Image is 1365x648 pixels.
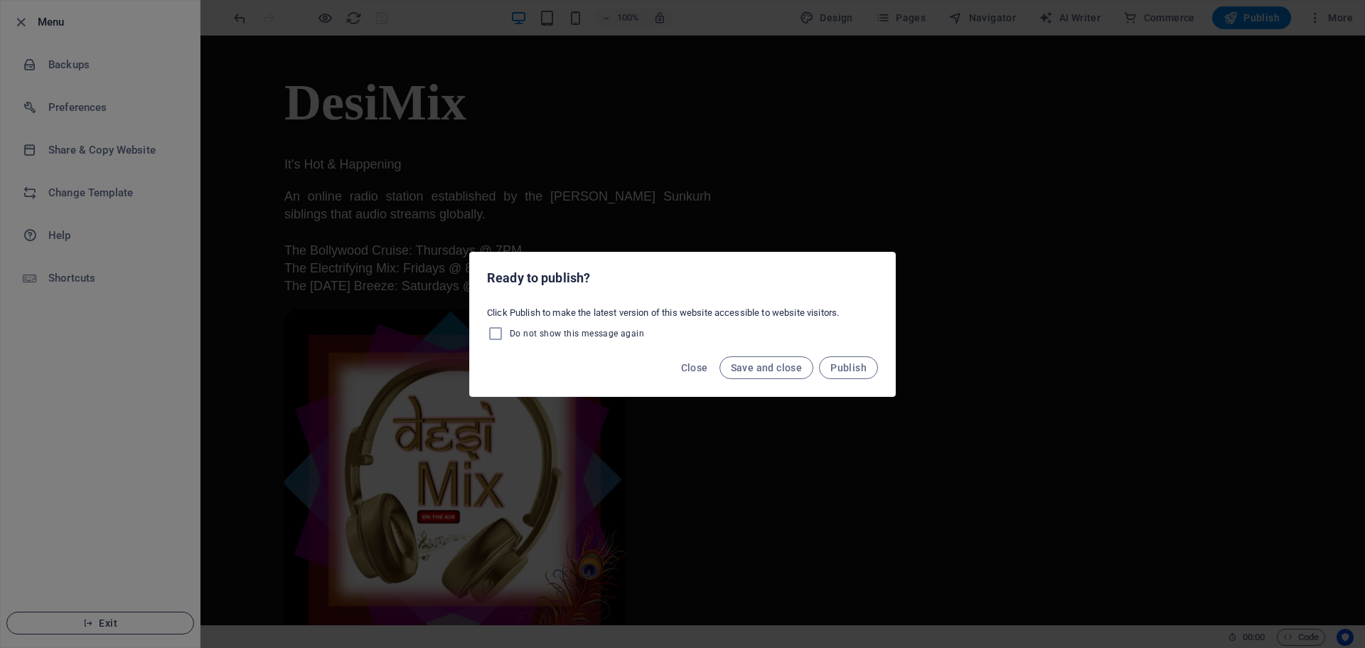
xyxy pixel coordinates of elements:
div: Click Publish to make the latest version of this website accessible to website visitors. [470,301,895,348]
button: Publish [819,356,878,379]
button: Close [675,356,714,379]
span: Do not show this message again [510,328,644,339]
button: Save and close [719,356,814,379]
span: Publish [830,362,867,373]
h2: Ready to publish? [487,270,878,287]
span: Close [681,362,708,373]
span: Save and close [731,362,803,373]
